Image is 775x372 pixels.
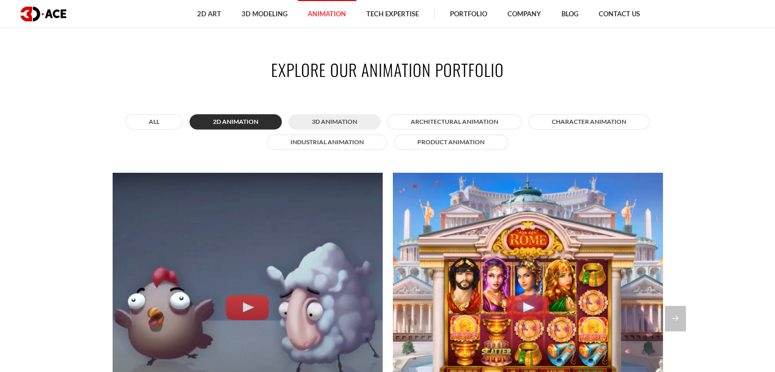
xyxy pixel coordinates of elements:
[288,114,381,129] button: 3D Animation
[387,114,522,129] button: Architectural animation
[528,114,650,129] button: Character animation
[105,58,671,81] h2: Explore our animation portfolio
[20,7,66,21] img: logo dark
[267,135,387,150] button: Industrial animation
[190,114,282,129] button: 2D Animation
[665,306,686,331] div: Next slide
[125,114,183,129] button: All
[394,135,508,150] button: Product animation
